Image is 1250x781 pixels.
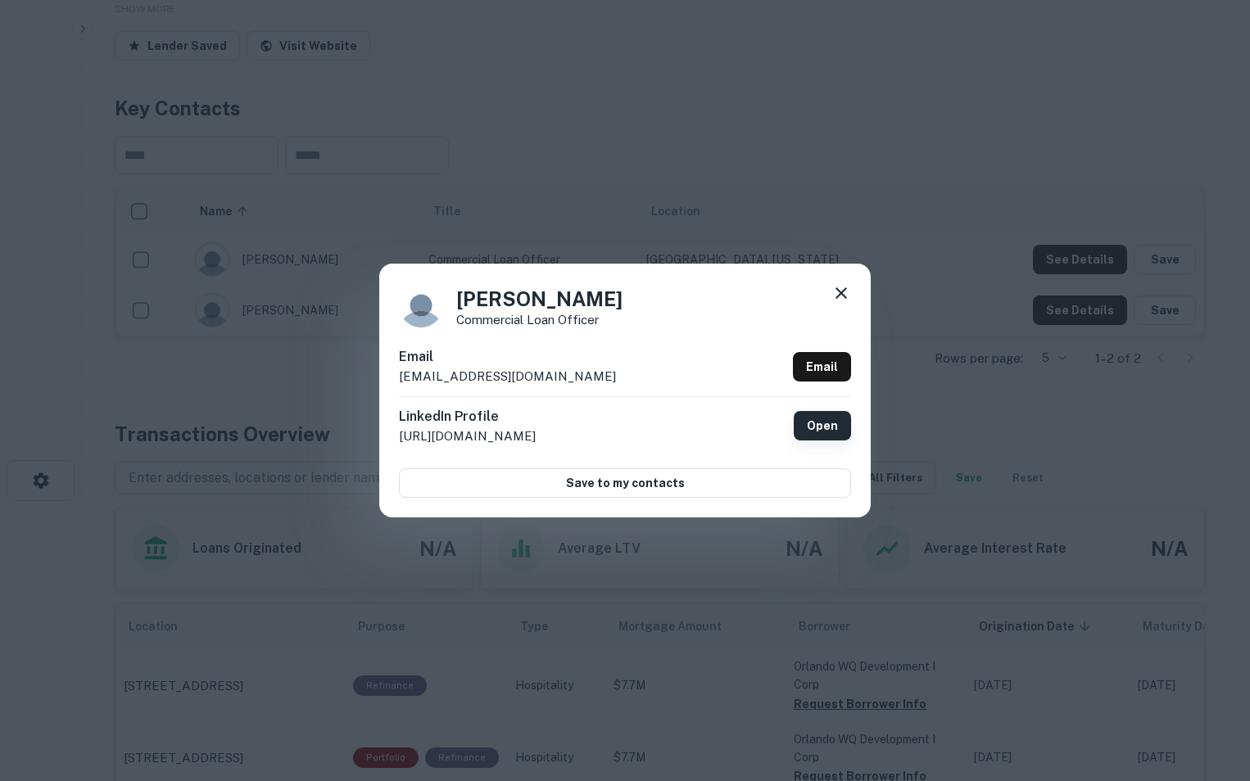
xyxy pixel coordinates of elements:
[399,283,443,327] img: 9c8pery4andzj6ohjkjp54ma2
[399,367,616,386] p: [EMAIL_ADDRESS][DOMAIN_NAME]
[456,284,623,314] h4: [PERSON_NAME]
[1168,650,1250,729] iframe: Chat Widget
[399,468,851,498] button: Save to my contacts
[399,347,616,367] h6: Email
[794,411,851,440] a: Open
[456,314,623,326] p: Commercial Loan Officer
[399,407,536,427] h6: LinkedIn Profile
[399,427,536,446] p: [URL][DOMAIN_NAME]
[793,352,851,381] a: Email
